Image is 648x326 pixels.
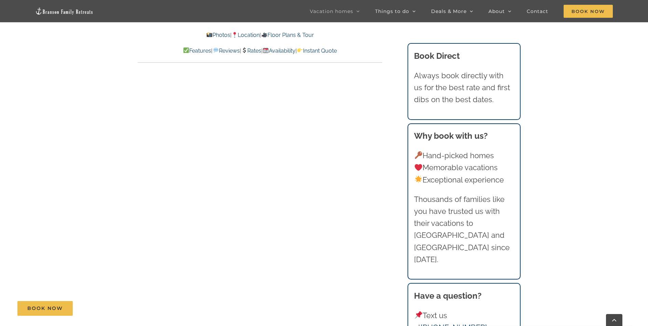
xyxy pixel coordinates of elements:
p: Always book directly with us for the best rate and first dibs on the best dates. [414,70,514,106]
a: Features [183,47,211,54]
img: 💲 [242,47,247,53]
b: Book Direct [414,51,460,61]
h3: Why book with us? [414,130,514,142]
span: Book Now [564,5,613,18]
span: Deals & More [431,9,467,14]
span: Contact [527,9,548,14]
span: Vacation homes [310,9,353,14]
img: 💬 [213,47,219,53]
img: 👉 [297,47,303,53]
span: About [488,9,505,14]
strong: Have a question? [414,291,482,301]
img: 📆 [263,47,268,53]
img: 🌟 [415,176,422,183]
img: ✅ [183,47,189,53]
a: Instant Quote [297,47,337,54]
img: 🔑 [415,151,422,159]
a: Book Now [17,301,73,316]
span: Things to do [375,9,409,14]
img: ❤️ [415,164,422,171]
p: | | | | [138,46,382,55]
span: Book Now [27,305,63,311]
a: Reviews [212,47,239,54]
p: Hand-picked homes Memorable vacations Exceptional experience [414,150,514,186]
a: Rates [241,47,261,54]
img: Branson Family Retreats Logo [35,7,93,15]
p: Thousands of families like you have trusted us with their vacations to [GEOGRAPHIC_DATA] and [GEO... [414,193,514,266]
a: Availability [263,47,295,54]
